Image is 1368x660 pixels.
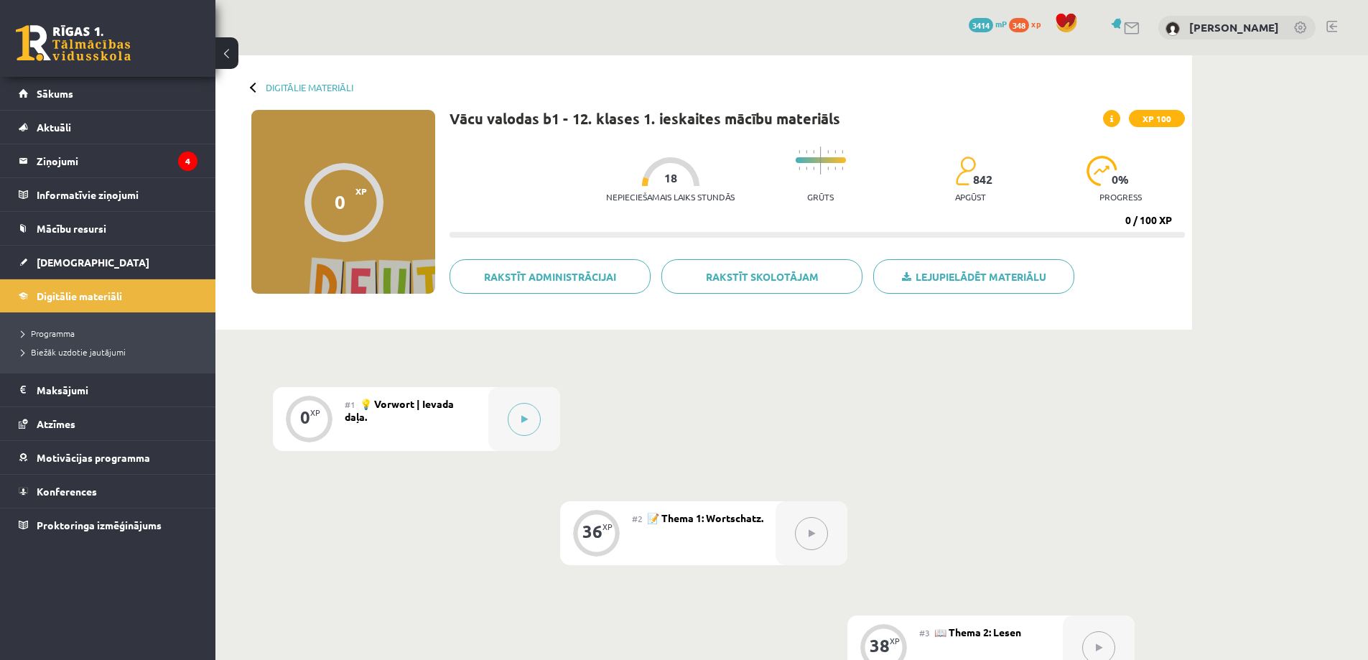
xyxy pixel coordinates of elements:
a: [DEMOGRAPHIC_DATA] [19,246,197,279]
a: 348 xp [1009,18,1048,29]
span: Motivācijas programma [37,451,150,464]
span: 18 [664,172,677,185]
span: mP [995,18,1007,29]
span: 💡 Vorwort | Ievada daļa. [345,397,454,423]
a: 3414 mP [969,18,1007,29]
div: XP [890,637,900,645]
span: Aktuāli [37,121,71,134]
img: icon-short-line-57e1e144782c952c97e751825c79c345078a6d821885a25fce030b3d8c18986b.svg [842,150,843,154]
h1: Vācu valodas b1 - 12. klases 1. ieskaites mācību materiāls [450,110,840,127]
a: Digitālie materiāli [19,279,197,312]
p: progress [1099,192,1142,202]
img: icon-short-line-57e1e144782c952c97e751825c79c345078a6d821885a25fce030b3d8c18986b.svg [827,150,829,154]
span: 0 % [1112,173,1130,186]
img: icon-short-line-57e1e144782c952c97e751825c79c345078a6d821885a25fce030b3d8c18986b.svg [834,167,836,170]
a: Sākums [19,77,197,110]
span: Konferences [37,485,97,498]
div: 0 [300,411,310,424]
span: [DEMOGRAPHIC_DATA] [37,256,149,269]
a: Digitālie materiāli [266,82,353,93]
span: Programma [22,327,75,339]
p: Nepieciešamais laiks stundās [606,192,735,202]
a: Lejupielādēt materiālu [873,259,1074,294]
p: apgūst [955,192,986,202]
img: icon-short-line-57e1e144782c952c97e751825c79c345078a6d821885a25fce030b3d8c18986b.svg [813,167,814,170]
i: 4 [178,152,197,171]
img: icon-short-line-57e1e144782c952c97e751825c79c345078a6d821885a25fce030b3d8c18986b.svg [842,167,843,170]
span: 📝 Thema 1: Wortschatz. [647,511,763,524]
img: icon-short-line-57e1e144782c952c97e751825c79c345078a6d821885a25fce030b3d8c18986b.svg [813,150,814,154]
span: Biežāk uzdotie jautājumi [22,346,126,358]
img: students-c634bb4e5e11cddfef0936a35e636f08e4e9abd3cc4e673bd6f9a4125e45ecb1.svg [955,156,976,186]
span: 📖 Thema 2: Lesen [934,626,1021,638]
a: Konferences [19,475,197,508]
span: Digitālie materiāli [37,289,122,302]
legend: Informatīvie ziņojumi [37,178,197,211]
img: icon-progress-161ccf0a02000e728c5f80fcf4c31c7af3da0e1684b2b1d7c360e028c24a22f1.svg [1087,156,1117,186]
img: icon-short-line-57e1e144782c952c97e751825c79c345078a6d821885a25fce030b3d8c18986b.svg [834,150,836,154]
img: icon-long-line-d9ea69661e0d244f92f715978eff75569469978d946b2353a9bb055b3ed8787d.svg [820,147,822,175]
span: #3 [919,627,930,638]
a: Rakstīt administrācijai [450,259,651,294]
img: icon-short-line-57e1e144782c952c97e751825c79c345078a6d821885a25fce030b3d8c18986b.svg [806,167,807,170]
span: XP 100 [1129,110,1185,127]
div: XP [310,409,320,417]
span: #1 [345,399,355,410]
img: icon-short-line-57e1e144782c952c97e751825c79c345078a6d821885a25fce030b3d8c18986b.svg [799,167,800,170]
span: Sākums [37,87,73,100]
div: 36 [582,525,602,538]
img: icon-short-line-57e1e144782c952c97e751825c79c345078a6d821885a25fce030b3d8c18986b.svg [806,150,807,154]
a: Biežāk uzdotie jautājumi [22,345,201,358]
span: #2 [632,513,643,524]
a: Rakstīt skolotājam [661,259,862,294]
a: Aktuāli [19,111,197,144]
span: Atzīmes [37,417,75,430]
legend: Ziņojumi [37,144,197,177]
a: Motivācijas programma [19,441,197,474]
a: Maksājumi [19,373,197,406]
img: icon-short-line-57e1e144782c952c97e751825c79c345078a6d821885a25fce030b3d8c18986b.svg [827,167,829,170]
p: Grūts [807,192,834,202]
a: Ziņojumi4 [19,144,197,177]
span: Mācību resursi [37,222,106,235]
img: Kristaps Dāvis Gailītis [1165,22,1180,36]
a: [PERSON_NAME] [1189,20,1279,34]
a: Mācību resursi [19,212,197,245]
div: 0 [335,191,345,213]
span: 3414 [969,18,993,32]
span: Proktoringa izmēģinājums [37,519,162,531]
legend: Maksājumi [37,373,197,406]
span: 842 [973,173,992,186]
span: xp [1031,18,1041,29]
a: Rīgas 1. Tālmācības vidusskola [16,25,131,61]
span: 348 [1009,18,1029,32]
a: Proktoringa izmēģinājums [19,508,197,542]
img: icon-short-line-57e1e144782c952c97e751825c79c345078a6d821885a25fce030b3d8c18986b.svg [799,150,800,154]
div: 38 [870,639,890,652]
a: Programma [22,327,201,340]
span: XP [355,186,367,196]
div: XP [602,523,613,531]
a: Informatīvie ziņojumi [19,178,197,211]
a: Atzīmes [19,407,197,440]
